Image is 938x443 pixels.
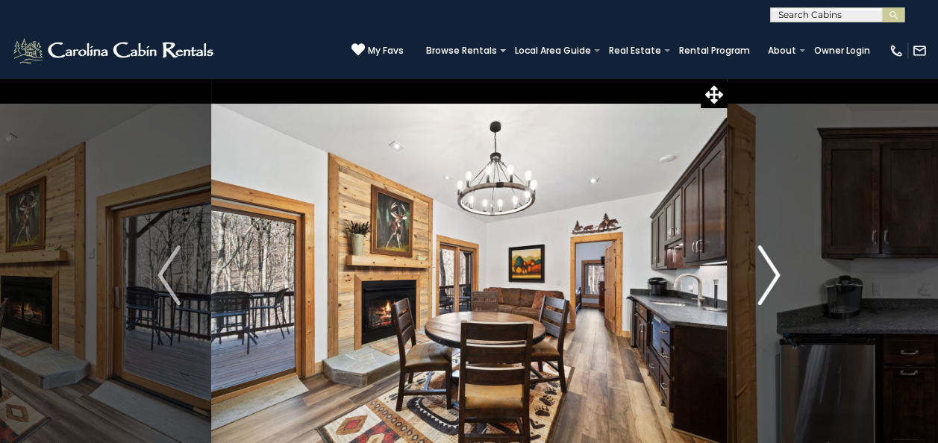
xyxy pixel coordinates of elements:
[11,36,218,66] img: White-1-2.png
[157,245,180,305] img: arrow
[912,43,927,58] img: mail-regular-white.png
[672,40,757,61] a: Rental Program
[351,43,404,58] a: My Favs
[889,43,904,58] img: phone-regular-white.png
[507,40,598,61] a: Local Area Guide
[760,40,804,61] a: About
[419,40,504,61] a: Browse Rentals
[368,44,404,57] span: My Favs
[757,245,780,305] img: arrow
[807,40,878,61] a: Owner Login
[601,40,669,61] a: Real Estate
